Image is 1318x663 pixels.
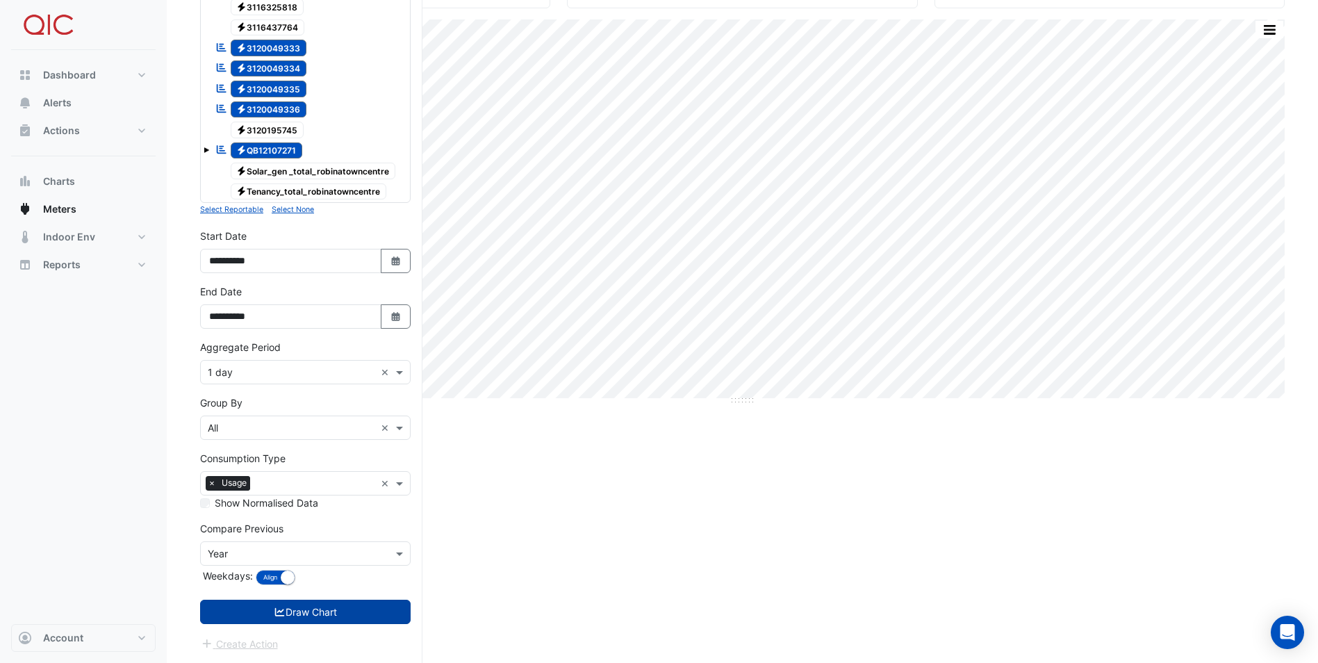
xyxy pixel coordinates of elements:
[381,420,393,435] span: Clear
[215,144,228,156] fa-icon: Reportable
[18,68,32,82] app-icon: Dashboard
[43,96,72,110] span: Alerts
[236,83,247,94] fa-icon: Electricity
[43,174,75,188] span: Charts
[200,284,242,299] label: End Date
[43,202,76,216] span: Meters
[200,395,242,410] label: Group By
[200,203,263,215] button: Select Reportable
[236,22,247,33] fa-icon: Electricity
[18,202,32,216] app-icon: Meters
[17,11,79,39] img: Company Logo
[11,195,156,223] button: Meters
[218,476,250,490] span: Usage
[215,41,228,53] fa-icon: Reportable
[18,230,32,244] app-icon: Indoor Env
[200,340,281,354] label: Aggregate Period
[200,229,247,243] label: Start Date
[231,101,307,118] span: 3120049336
[18,124,32,138] app-icon: Actions
[236,124,247,135] fa-icon: Electricity
[1271,616,1304,649] div: Open Intercom Messenger
[43,258,81,272] span: Reports
[231,40,307,56] span: 3120049333
[236,1,247,12] fa-icon: Electricity
[231,60,307,77] span: 3120049334
[236,63,247,74] fa-icon: Electricity
[231,142,303,159] span: QB12107271
[215,103,228,115] fa-icon: Reportable
[43,230,95,244] span: Indoor Env
[18,96,32,110] app-icon: Alerts
[381,476,393,491] span: Clear
[43,68,96,82] span: Dashboard
[236,104,247,115] fa-icon: Electricity
[200,451,286,466] label: Consumption Type
[215,62,228,74] fa-icon: Reportable
[206,476,218,490] span: ×
[236,145,247,156] fa-icon: Electricity
[11,89,156,117] button: Alerts
[231,122,304,138] span: 3120195745
[231,183,387,200] span: Tenancy_total_robinatowncentre
[236,165,247,176] fa-icon: Electricity
[18,174,32,188] app-icon: Charts
[18,258,32,272] app-icon: Reports
[231,163,396,179] span: Solar_gen _total_robinatowncentre
[272,203,314,215] button: Select None
[390,255,402,267] fa-icon: Select Date
[43,124,80,138] span: Actions
[236,42,247,53] fa-icon: Electricity
[231,19,305,36] span: 3116437764
[11,251,156,279] button: Reports
[43,631,83,645] span: Account
[215,496,318,510] label: Show Normalised Data
[381,365,393,379] span: Clear
[11,61,156,89] button: Dashboard
[236,186,247,197] fa-icon: Electricity
[200,521,283,536] label: Compare Previous
[390,311,402,322] fa-icon: Select Date
[200,637,279,648] app-escalated-ticket-create-button: Please draw the charts first
[215,82,228,94] fa-icon: Reportable
[272,205,314,214] small: Select None
[11,117,156,145] button: Actions
[200,205,263,214] small: Select Reportable
[200,600,411,624] button: Draw Chart
[231,81,307,97] span: 3120049335
[200,568,253,583] label: Weekdays:
[11,624,156,652] button: Account
[1255,21,1283,38] button: More Options
[11,167,156,195] button: Charts
[11,223,156,251] button: Indoor Env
